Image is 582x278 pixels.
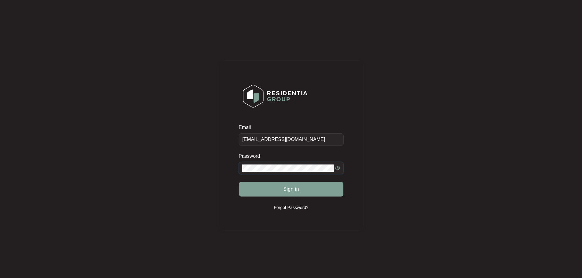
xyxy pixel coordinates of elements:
[239,133,344,146] input: Email
[283,186,299,193] span: Sign in
[242,164,334,172] input: Password
[239,182,343,197] button: Sign in
[239,81,311,112] img: Login Logo
[335,166,340,171] span: eye-invisible
[239,125,255,131] label: Email
[274,204,309,211] p: Forgot Password?
[239,153,265,159] label: Password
